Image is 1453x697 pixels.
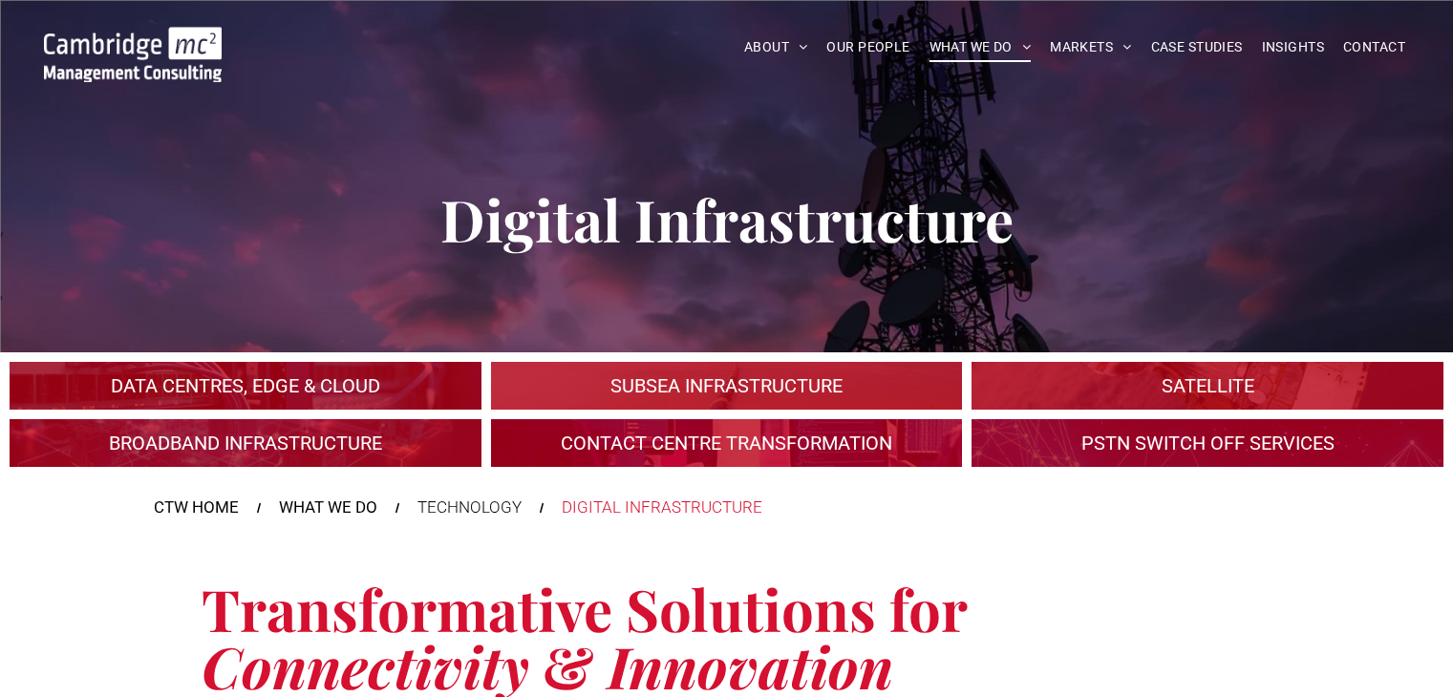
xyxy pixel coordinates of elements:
a: OUR PEOPLE [817,32,919,62]
a: MARKETS [1040,32,1141,62]
a: ABOUT [735,32,818,62]
a: CASE STUDIES [1142,32,1252,62]
a: An industrial plant [10,362,481,410]
span: Transformative Solutions for [202,570,967,646]
div: TECHNOLOGY [417,496,522,520]
div: DIGITAL INFRASTRUCTURE [562,496,762,520]
a: CONTACT [1334,32,1415,62]
a: WHAT WE DO [920,32,1041,62]
a: INSIGHTS [1252,32,1334,62]
a: A large mall with arched glass roof [972,362,1443,410]
a: WHAT WE DO [279,496,377,520]
a: A crowd in silhouette at sunset, on a rise or lookout point [10,419,481,467]
a: CTW HOME [154,496,239,520]
span: Digital Infrastructure [440,180,1014,257]
nav: Breadcrumbs [154,496,1300,520]
img: Go to Homepage [44,27,222,82]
